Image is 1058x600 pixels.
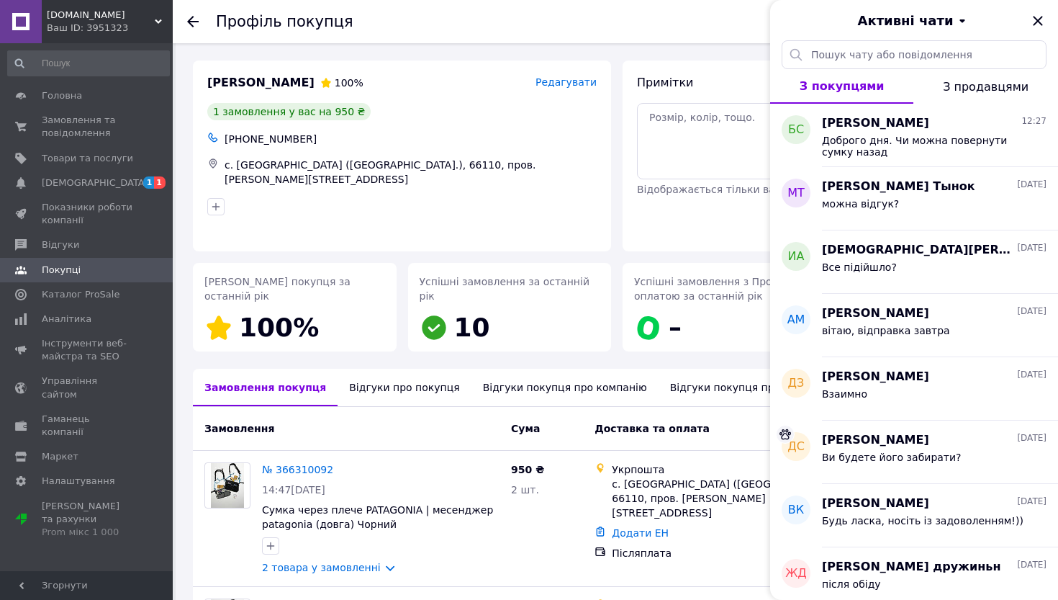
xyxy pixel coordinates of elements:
[42,114,133,140] span: Замовлення та повідомлення
[42,152,133,165] span: Товари та послуги
[420,276,589,302] span: Успішні замовлення за останній рік
[822,388,867,400] span: Взаимно
[338,369,471,406] div: Відгуки про покупця
[822,496,929,512] span: [PERSON_NAME]
[1029,12,1046,30] button: Закрити
[511,423,540,434] span: Cума
[42,413,133,439] span: Гаманець компанії
[634,276,783,302] span: Успішні замовлення з Пром-оплатою за останній рік
[42,176,148,189] span: [DEMOGRAPHIC_DATA]
[1017,432,1046,444] span: [DATE]
[943,80,1028,94] span: З продавцями
[612,477,862,520] div: с. [GEOGRAPHIC_DATA] ([GEOGRAPHIC_DATA].), 66110, пров. [PERSON_NAME][STREET_ADDRESS]
[788,248,805,265] span: ИА
[1017,242,1046,254] span: [DATE]
[42,500,133,539] span: [PERSON_NAME] та рахунки
[782,40,1046,69] input: Пошук чату або повідомлення
[42,238,79,251] span: Відгуки
[669,313,682,342] span: –
[42,201,133,227] span: Показники роботи компанії
[262,562,381,573] a: 2 товара у замовленні
[1017,305,1046,318] span: [DATE]
[800,79,885,93] span: З покупцями
[1017,369,1046,381] span: [DATE]
[204,276,351,302] span: [PERSON_NAME] покупця за останній рік
[785,565,807,582] span: жд
[1017,559,1046,571] span: [DATE]
[822,261,897,273] span: Все підійшло?
[262,484,325,496] span: 14:47[DATE]
[770,69,913,104] button: З покупцями
[787,312,805,328] span: АМ
[788,375,805,392] span: ДЗ
[1017,496,1046,508] span: [DATE]
[788,122,804,138] span: БС
[222,129,600,149] div: [PHONE_NUMBER]
[454,313,490,342] span: 10
[262,464,333,475] a: № 366310092
[42,89,82,102] span: Головна
[239,313,319,342] span: 100%
[770,484,1058,547] button: ВК[PERSON_NAME][DATE]Будь ласка, носіть із задоволенням!))
[42,526,133,539] div: Prom мікс 1 000
[42,375,133,400] span: Управління сайтом
[822,515,1023,527] span: Будь ласка, носіть із задоволенням!))
[770,104,1058,167] button: БС[PERSON_NAME]12:27Доброго дня. Чи можна повернути сумку назад
[511,464,544,475] span: 950 ₴
[262,504,493,530] a: Сумка через плече PATAGONIA | месенджер patagonia (довга) Чорний
[788,502,804,519] span: ВК
[187,14,199,29] div: Повернутися назад
[770,421,1058,484] button: ДС[PERSON_NAME][DATE]Ви будете його забирати?
[1021,115,1046,127] span: 12:27
[822,305,929,322] span: [PERSON_NAME]
[913,69,1058,104] button: З продавцями
[471,369,659,406] div: Відгуки покупця про компанію
[822,115,929,132] span: [PERSON_NAME]
[42,475,115,488] span: Налаштування
[770,357,1058,421] button: ДЗ[PERSON_NAME][DATE]Взаимно
[770,294,1058,357] button: АМ[PERSON_NAME][DATE]вітаю, відправка завтра
[857,12,953,30] span: Активні чати
[612,546,862,560] div: Післяплата
[7,50,170,76] input: Пошук
[511,484,539,496] span: 2 шт.
[143,176,155,189] span: 1
[822,452,962,463] span: Ви будете його забирати?
[535,76,597,88] span: Редагувати
[207,75,315,91] span: [PERSON_NAME]
[822,325,950,336] span: вітаю, відправка завтра
[47,9,155,22] span: shmot.dealer.ua
[216,13,353,30] h1: Профіль покупця
[612,462,862,477] div: Укрпошта
[822,135,1026,158] span: Доброго дня. Чи можна повернути сумку назад
[822,179,975,195] span: [PERSON_NAME] Тынок
[787,185,805,202] span: МТ
[211,463,245,508] img: Фото товару
[612,527,669,539] a: Додати ЕН
[822,432,929,449] span: [PERSON_NAME]
[822,559,1000,576] span: [PERSON_NAME] дружиньн
[770,167,1058,230] button: МТ[PERSON_NAME] Тынок[DATE]можна відгук?
[637,76,693,89] span: Примітки
[822,369,929,385] span: [PERSON_NAME]
[42,337,133,363] span: Інструменти веб-майстра та SEO
[204,462,250,509] a: Фото товару
[659,369,832,406] div: Відгуки покупця про товари
[810,12,1018,30] button: Активні чати
[47,22,173,35] div: Ваш ID: 3951323
[770,230,1058,294] button: ИА[DEMOGRAPHIC_DATA][PERSON_NAME][DATE]Все підійшло?
[222,155,600,189] div: с. [GEOGRAPHIC_DATA] ([GEOGRAPHIC_DATA].), 66110, пров. [PERSON_NAME][STREET_ADDRESS]
[42,313,91,326] span: Аналітика
[42,264,81,277] span: Покупці
[822,578,881,590] span: після обіду
[193,369,338,406] div: Замовлення покупця
[204,423,274,434] span: Замовлення
[637,184,947,195] span: Відображається тільки вам, покупець не бачить примітки
[207,103,371,120] div: 1 замовлення у вас на 950 ₴
[42,288,119,301] span: Каталог ProSale
[594,423,710,434] span: Доставка та оплата
[822,198,899,210] span: можна відгук?
[154,176,166,189] span: 1
[42,450,78,463] span: Маркет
